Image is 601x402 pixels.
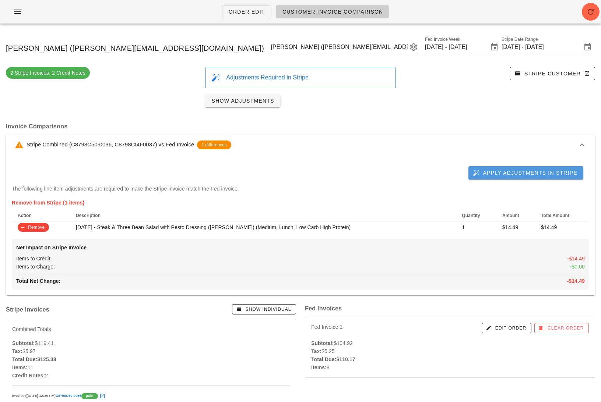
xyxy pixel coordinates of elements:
span: Apply Adjustments in Stripe [474,170,577,176]
div: 11 [12,363,290,371]
input: Search by email or name [271,41,408,53]
div: Adjustments Required in Stripe [226,74,389,82]
h4: Remove from Stripe (1 items) [12,199,589,207]
span: 1 differences [201,140,227,149]
a: Customer Invoice Comparison [276,5,390,18]
span: Stripe Combined (C8798C50-0036, C8798C50-0037) vs Fed Invoice [27,141,194,147]
div: $119.41 [12,339,290,347]
div: 2 [12,371,290,380]
span: Stripe Customer [516,70,589,77]
h3: Invoice Comparisons [6,122,595,130]
div: $110.17 [311,355,589,363]
a: Edit Order [482,323,531,333]
strong: Subtotal: [311,340,334,346]
span: -$14.49 [567,277,585,285]
span: Items to Credit: [16,255,52,263]
th: Amount [496,210,535,221]
a: Order Edit [222,5,271,18]
td: $14.49 [535,221,589,233]
h3: Fed Invoices [305,304,595,312]
span: Items to Charge: [16,263,55,271]
strong: Items: [12,364,28,370]
button: appended action [409,43,418,51]
strong: Credit Notes: [12,373,45,378]
span: Show Individual [237,306,291,313]
th: Action [12,210,70,221]
div: $125.38 [12,355,290,363]
span: Fed Invoice 1 [311,323,342,333]
label: Stripe Date Range [502,37,538,42]
button: Show Individual [232,304,296,314]
a: C8798C50-0036paid [56,394,105,398]
p: The following line item adjustments are required to make the Stripe invoice match the Fed invoice: [12,185,239,193]
div: $5.97 [12,347,290,355]
h4: Net Impact on Stripe Invoice [16,243,585,252]
div: $5.25 [311,347,589,355]
h6: Invoice ([DATE] 12:39 PM) [12,392,290,400]
strong: Total Due: [12,356,37,362]
td: 1 [456,221,496,233]
span: Order Edit [228,9,265,15]
td: $14.49 [496,221,535,233]
th: Total Amount [535,210,589,221]
div: 8 [311,363,589,371]
th: Quantity [456,210,496,221]
span: [PERSON_NAME] ([PERSON_NAME][EMAIL_ADDRESS][DOMAIN_NAME]) [6,42,264,54]
strong: Items: [311,364,327,370]
span: 2 Stripe Invoices [10,67,85,79]
strong: Subtotal: [12,340,35,346]
span: Edit Order [487,325,527,331]
strong: Total Due: [311,356,336,362]
strong: Tax: [311,348,321,354]
span: Customer Invoice Comparison [282,9,383,15]
th: Description [70,210,456,221]
button: Stripe Combined (C8798C50-0036, C8798C50-0037) vs Fed Invoice1 differences [6,135,595,155]
td: [DATE] - Steak & Three Bean Salad with Pesto Dressing ([PERSON_NAME]) (Medium, Lunch, Low Carb Hi... [70,221,456,233]
span: +$0.00 [569,263,585,271]
button: Apply Adjustments in Stripe [468,166,583,179]
span: -$14.49 [567,255,585,263]
button: Clear Order [534,323,589,333]
div: Combined Totals [12,325,51,333]
span: , 2 Credit Notes [49,69,85,77]
span: paid [86,393,94,399]
span: Remove [22,223,45,232]
span: Clear Order [539,325,584,331]
strong: Tax: [12,348,22,354]
button: Show Adjustments [205,94,280,107]
label: Fed Invoice Week [425,37,460,42]
a: Stripe Customer [510,67,595,80]
span: Show Adjustments [211,98,274,104]
span: Total Net Change: [16,277,60,285]
div: $104.92 [311,339,589,347]
h3: Stripe Invoices [6,305,49,313]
